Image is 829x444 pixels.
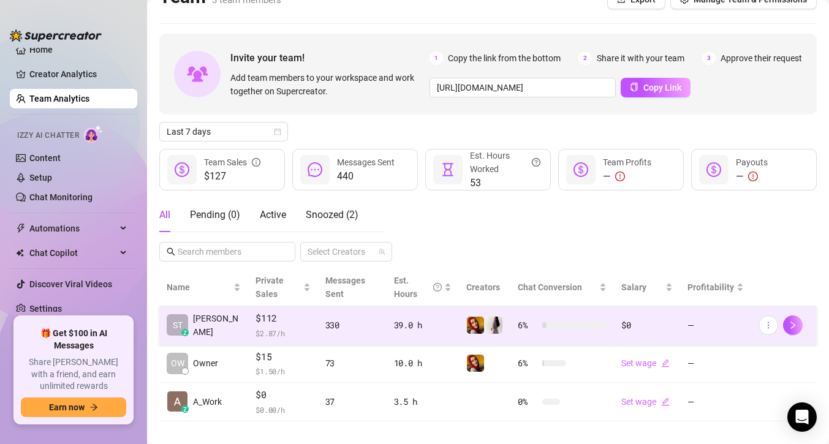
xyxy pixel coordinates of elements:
span: Active [260,209,286,220]
span: team [378,248,385,255]
div: — [736,169,768,184]
button: Copy Link [621,78,691,97]
div: 330 [325,318,379,332]
span: edit [661,397,670,406]
span: Approve their request [721,51,802,65]
span: 53 [470,176,540,190]
span: 6 % [518,356,537,370]
span: Private Sales [256,276,284,299]
div: Est. Hours [394,274,442,301]
div: 39.0 h [394,318,452,332]
span: 🎁 Get $100 in AI Messages [21,328,126,352]
span: dollar-circle [175,162,189,177]
span: calendar [274,128,281,135]
span: Add team members to your workspace and work together on Supercreator. [230,71,425,98]
div: Open Intercom Messenger [787,402,817,432]
a: Settings [29,304,62,314]
span: dollar-circle [706,162,721,177]
span: Share it with your team [597,51,684,65]
div: Team Sales [204,156,260,169]
span: Name [167,280,231,294]
span: $112 [256,311,310,326]
a: Set wageedit [621,358,670,368]
div: 73 [325,356,379,370]
span: Earn now [49,402,85,412]
th: Creators [459,269,510,306]
span: 3 [702,51,716,65]
span: message [308,162,322,177]
div: Est. Hours Worked [470,149,540,176]
span: Izzy AI Chatter [17,130,79,141]
td: — [680,345,751,383]
a: Set wageedit [621,397,670,407]
td: — [680,306,751,345]
span: Automations [29,219,116,238]
td: — [680,383,751,421]
span: Share [PERSON_NAME] with a friend, and earn unlimited rewards [21,356,126,393]
span: 440 [337,169,395,184]
span: Chat Copilot [29,243,116,263]
button: Earn nowarrow-right [21,397,126,417]
img: Saida_night [467,355,484,372]
img: Malika_amour [485,317,502,334]
span: hourglass [441,162,455,177]
span: [PERSON_NAME] [193,312,241,339]
span: Owner [193,356,218,370]
div: 10.0 h [394,356,452,370]
a: Chat Monitoring [29,192,93,202]
div: 3.5 h [394,395,452,408]
span: $ 1.50 /h [256,365,310,377]
span: search [167,247,175,256]
div: z [181,329,189,336]
span: $15 [256,350,310,364]
span: Copy Link [643,83,681,92]
a: Setup [29,173,52,182]
img: A_Work [167,391,187,412]
span: 6 % [518,318,537,332]
div: $0 [621,318,672,332]
span: exclamation-circle [748,171,758,181]
span: edit [661,359,670,367]
div: All [159,208,170,222]
span: dollar-circle [573,162,588,177]
span: Messages Sent [337,157,395,167]
span: 2 [578,51,592,65]
img: Chat Copilot [16,249,24,257]
div: 37 [325,395,379,408]
span: right [789,321,797,329]
span: A_Work [193,395,222,408]
span: copy [630,83,638,91]
span: question-circle [433,274,442,301]
a: Creator Analytics [29,64,127,84]
span: Copy the link from the bottom [448,51,561,65]
span: Invite your team! [230,50,430,66]
span: exclamation-circle [615,171,625,181]
span: info-circle [252,156,260,169]
span: Chat Conversion [518,282,582,292]
a: Content [29,153,61,163]
span: thunderbolt [16,224,26,233]
div: — [603,169,651,184]
span: 0 % [518,395,537,408]
span: 1 [430,51,443,65]
span: question-circle [532,149,540,176]
span: Snoozed ( 2 ) [306,209,358,220]
span: Last 7 days [167,122,281,141]
span: $ 0.00 /h [256,404,310,416]
img: logo-BBDzfeDw.svg [10,29,102,42]
span: more [764,321,773,329]
span: Payouts [736,157,768,167]
a: Team Analytics [29,94,89,103]
span: Team Profits [603,157,651,167]
span: $ 2.87 /h [256,327,310,339]
span: Messages Sent [325,276,365,299]
span: OW [171,356,184,370]
th: Name [159,269,248,306]
img: Saida_night [467,317,484,334]
div: z [181,405,189,413]
a: Home [29,45,53,55]
span: Profitability [687,282,734,292]
div: Pending ( 0 ) [190,208,240,222]
span: arrow-right [89,403,98,412]
img: AI Chatter [84,125,103,143]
